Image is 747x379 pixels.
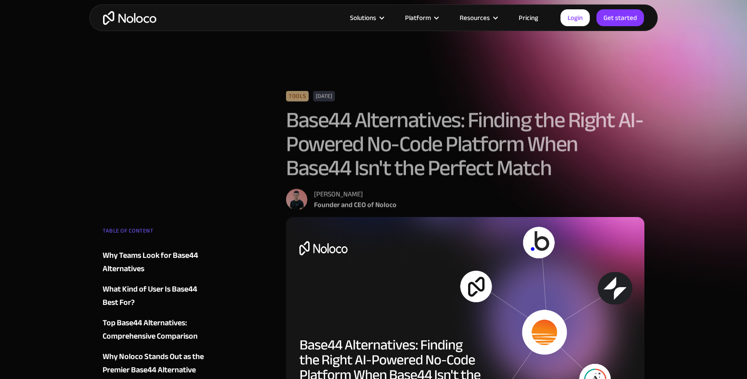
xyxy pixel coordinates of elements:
a: Why Noloco Stands Out as the Premier Base44 Alternative [103,350,210,377]
a: Top Base44 Alternatives: Comprehensive Comparison [103,316,210,343]
div: Tools [286,91,309,102]
a: home [103,11,156,25]
div: [DATE] [314,91,335,102]
div: [PERSON_NAME] [314,189,397,200]
a: Get started [596,9,644,26]
a: Pricing [508,12,549,24]
a: What Kind of User Is Base44 Best For? [103,283,210,309]
h1: Base44 Alternatives: Finding the Right AI-Powered No-Code Platform When Base44 Isn't the Perfect ... [286,108,644,180]
div: Resources [449,12,508,24]
a: Why Teams Look for Base44 Alternatives [103,249,210,276]
div: TABLE OF CONTENT [103,224,210,242]
a: Login [560,9,590,26]
div: Solutions [350,12,376,24]
div: Solutions [339,12,394,24]
div: Resources [460,12,490,24]
div: Platform [405,12,431,24]
div: Founder and CEO of Noloco [314,200,397,210]
div: Platform [394,12,449,24]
